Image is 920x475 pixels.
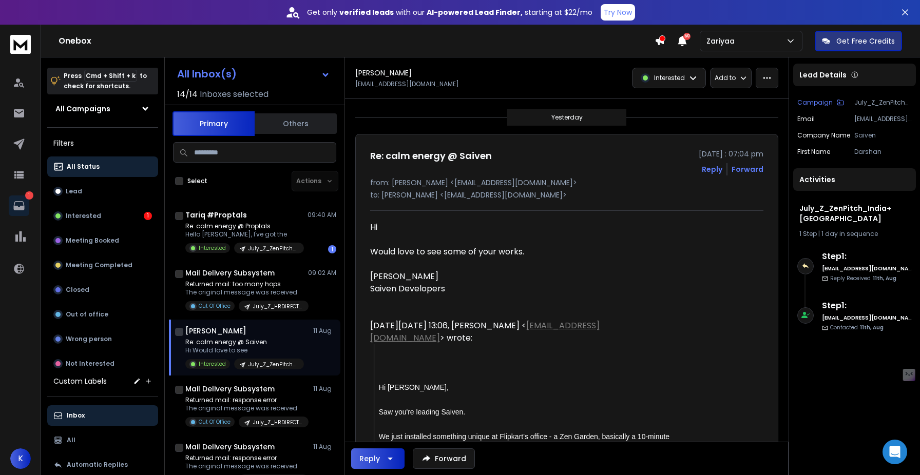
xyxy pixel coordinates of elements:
[47,280,158,300] button: Closed
[313,443,336,451] p: 11 Aug
[185,396,309,404] p: Returned mail: response error
[66,187,82,195] p: Lead
[185,210,247,220] h1: Tariq #Proptals
[307,7,592,17] p: Get only with our starting at $22/mo
[47,329,158,349] button: Wrong person
[66,236,119,245] p: Meeting Booked
[427,7,523,17] strong: AI-powered Lead Finder,
[715,74,736,82] p: Add to
[185,230,304,239] p: Hello [PERSON_NAME], I've got the
[199,418,231,426] p: Out Of Office
[799,70,847,80] p: Lead Details
[185,346,304,354] p: Hi Would love to see
[370,246,670,295] div: Would love to see some of your works.
[797,148,830,156] p: First Name
[370,221,670,233] div: Hi
[313,385,336,393] p: 11 Aug
[47,181,158,202] button: Lead
[854,98,912,107] p: July_Z_ZenPitch_India+[GEOGRAPHIC_DATA]
[253,419,302,426] p: July_Z_HRDIRECTOR_VP_Enterprise
[379,432,672,453] span: We just installed something unique at Flipkart's office - a Zen Garden, basically a 10-minute wel...
[185,454,309,462] p: Returned mail: response error
[255,112,337,135] button: Others
[815,31,902,51] button: Get Free Credits
[797,115,815,123] p: Email
[313,327,336,335] p: 11 Aug
[47,206,158,226] button: Interested1
[854,115,912,123] p: [EMAIL_ADDRESS][DOMAIN_NAME]
[144,212,152,220] div: 1
[59,35,655,47] h1: Onebox
[177,88,198,101] span: 14 / 14
[351,448,405,469] button: Reply
[66,286,89,294] p: Closed
[185,326,246,336] h1: [PERSON_NAME]
[873,274,896,282] span: 11th, Aug
[328,245,336,253] div: 1
[248,245,298,252] p: July_Z_ZenPitch_India+[GEOGRAPHIC_DATA]
[10,448,31,469] button: K
[172,111,255,136] button: Primary
[308,211,336,219] p: 09:40 AM
[67,411,85,420] p: Inbox
[370,190,763,200] p: to: [PERSON_NAME] <[EMAIL_ADDRESS][DOMAIN_NAME]>
[10,35,31,54] img: logo
[67,461,128,469] p: Automatic Replies
[822,300,912,312] h6: Step 1 :
[732,164,763,174] div: Forward
[25,191,33,200] p: 1
[860,324,884,331] span: 11th, Aug
[84,70,137,82] span: Cmd + Shift + k
[47,230,158,251] button: Meeting Booked
[702,164,722,174] button: Reply
[47,156,158,177] button: All Status
[822,250,912,263] h6: Step 1 :
[799,203,910,224] h1: July_Z_ZenPitch_India+[GEOGRAPHIC_DATA]
[355,80,459,88] p: [EMAIL_ADDRESS][DOMAIN_NAME]
[200,88,269,101] h3: Inboxes selected
[854,131,912,140] p: Saiven
[185,338,304,346] p: Re: calm energy @ Saiven
[66,310,108,319] p: Out of office
[379,408,465,416] span: Saw you're leading Saiven.
[47,304,158,325] button: Out of office
[47,405,158,426] button: Inbox
[821,229,878,238] span: 1 day in sequence
[47,430,158,450] button: All
[9,195,29,216] a: 1
[248,361,298,368] p: July_Z_ZenPitch_India+[GEOGRAPHIC_DATA]
[47,454,158,475] button: Automatic Replies
[683,33,691,40] span: 50
[370,320,600,344] a: [EMAIL_ADDRESS][DOMAIN_NAME]
[47,98,158,119] button: All Campaigns
[830,324,884,331] p: Contacted
[797,98,844,107] button: Campaign
[64,71,147,91] p: Press to check for shortcuts.
[413,448,475,469] button: Forward
[793,168,916,191] div: Activities
[47,353,158,374] button: Not Interested
[654,74,685,82] p: Interested
[67,436,75,444] p: All
[53,376,107,386] h3: Custom Labels
[339,7,394,17] strong: verified leads
[66,261,132,269] p: Meeting Completed
[854,148,912,156] p: Darshan
[253,303,302,310] p: July_Z_HRDIRECTOR_VP_Enterprise
[67,163,100,171] p: All Status
[185,384,275,394] h1: Mail Delivery Subsystem
[836,36,895,46] p: Get Free Credits
[551,113,583,122] p: Yesterday
[185,268,275,278] h1: Mail Delivery Subsystem
[66,212,101,220] p: Interested
[830,274,896,282] p: Reply Received
[185,404,309,412] p: The original message was received
[370,270,670,295] div: [PERSON_NAME] Saiven Developers
[185,222,304,230] p: Re: calm energy @ Proptals
[797,131,850,140] p: Company Name
[66,360,114,368] p: Not Interested
[604,7,632,17] p: Try Now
